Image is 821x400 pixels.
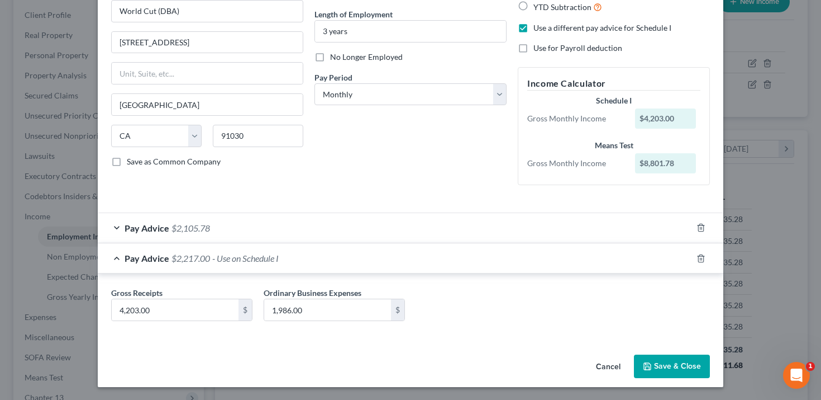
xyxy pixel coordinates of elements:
span: $2,105.78 [171,223,210,233]
h5: Income Calculator [527,77,700,91]
span: Pay Advice [125,223,169,233]
span: Save as Common Company [127,157,221,166]
input: Unit, Suite, etc... [112,63,303,84]
div: Gross Monthly Income [522,158,629,169]
div: $8,801.78 [635,153,696,173]
span: Pay Advice [125,253,169,263]
span: No Longer Employed [330,52,403,62]
div: $ [391,299,404,321]
div: Gross Monthly Income [522,113,629,124]
label: Length of Employment [314,8,393,20]
input: 0.00 [264,299,391,321]
div: $4,203.00 [635,109,696,129]
span: - Use on Schedule I [212,253,279,263]
input: ex: 2 years [315,21,506,42]
span: 1 [806,362,815,371]
span: Use a different pay advice for Schedule I [533,23,671,32]
input: Enter city... [112,94,303,115]
label: Ordinary Business Expenses [264,287,361,299]
input: Enter zip... [213,125,303,147]
button: Cancel [587,356,629,378]
iframe: Intercom live chat [783,362,810,389]
button: Save & Close [634,355,710,378]
span: $2,217.00 [171,253,210,263]
span: Pay Period [314,73,352,82]
span: YTD Subtraction [533,2,591,12]
div: Means Test [527,140,700,151]
input: 0.00 [112,299,238,321]
input: Enter address... [112,32,303,53]
span: Use for Payroll deduction [533,43,622,53]
label: Gross Receipts [111,287,163,299]
div: $ [238,299,252,321]
div: Schedule I [527,95,700,106]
